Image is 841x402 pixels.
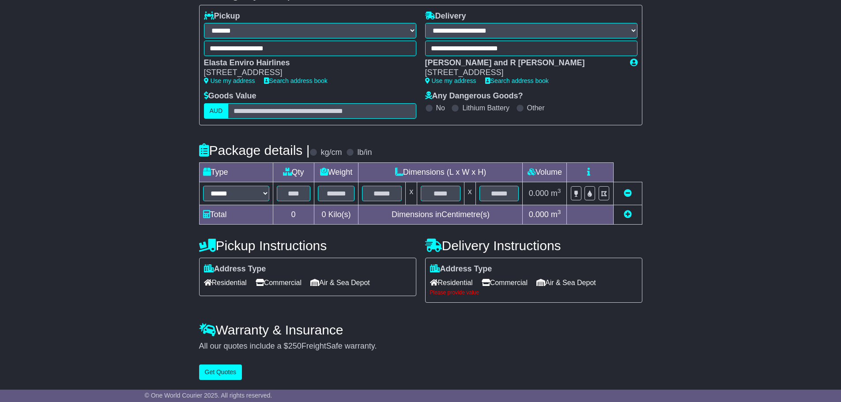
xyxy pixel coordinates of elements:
[430,289,637,296] div: Please provide value
[358,162,523,182] td: Dimensions (L x W x H)
[314,162,358,182] td: Weight
[425,11,466,21] label: Delivery
[425,58,621,68] div: [PERSON_NAME] and R [PERSON_NAME]
[199,323,642,337] h4: Warranty & Insurance
[199,238,416,253] h4: Pickup Instructions
[357,148,372,158] label: lb/in
[425,91,523,101] label: Any Dangerous Goods?
[527,104,545,112] label: Other
[430,276,473,289] span: Residential
[204,68,407,78] div: [STREET_ADDRESS]
[204,264,266,274] label: Address Type
[523,162,567,182] td: Volume
[204,58,407,68] div: Elasta Enviro Hairlines
[321,210,326,219] span: 0
[558,209,561,215] sup: 3
[199,162,273,182] td: Type
[310,276,370,289] span: Air & Sea Depot
[436,104,445,112] label: No
[273,205,314,224] td: 0
[529,210,549,219] span: 0.000
[145,392,272,399] span: © One World Courier 2025. All rights reserved.
[199,364,242,380] button: Get Quotes
[482,276,528,289] span: Commercial
[406,182,417,205] td: x
[558,188,561,194] sup: 3
[462,104,509,112] label: Lithium Battery
[624,189,632,198] a: Remove this item
[199,205,273,224] td: Total
[551,210,561,219] span: m
[204,11,240,21] label: Pickup
[321,148,342,158] label: kg/cm
[204,276,247,289] span: Residential
[425,68,621,78] div: [STREET_ADDRESS]
[204,77,255,84] a: Use my address
[551,189,561,198] span: m
[256,276,302,289] span: Commercial
[529,189,549,198] span: 0.000
[464,182,475,205] td: x
[536,276,596,289] span: Air & Sea Depot
[425,77,476,84] a: Use my address
[204,103,229,119] label: AUD
[624,210,632,219] a: Add new item
[204,91,256,101] label: Goods Value
[430,264,492,274] label: Address Type
[199,342,642,351] div: All our quotes include a $ FreightSafe warranty.
[425,238,642,253] h4: Delivery Instructions
[273,162,314,182] td: Qty
[288,342,302,350] span: 250
[264,77,328,84] a: Search address book
[358,205,523,224] td: Dimensions in Centimetre(s)
[199,143,310,158] h4: Package details |
[485,77,549,84] a: Search address book
[314,205,358,224] td: Kilo(s)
